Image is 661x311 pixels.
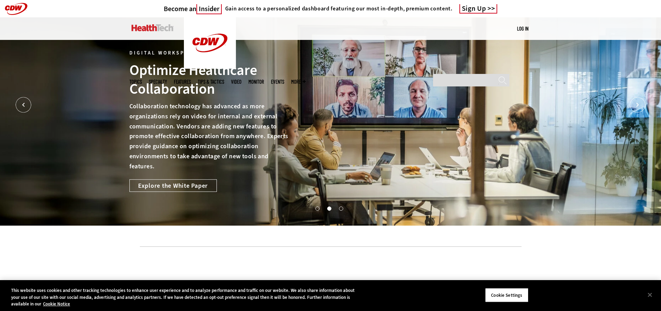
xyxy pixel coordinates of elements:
[16,97,31,113] button: Prev
[129,179,217,192] a: Explore the White Paper
[231,79,241,84] a: Video
[184,63,236,70] a: CDW
[339,207,342,210] button: 3 of 3
[291,79,306,84] span: More
[129,61,290,98] div: Optimize Healthcare Collaboration
[129,79,142,84] span: Topics
[43,301,70,307] a: More information about your privacy
[184,17,236,69] img: Home
[129,101,290,171] p: Collaboration technology has advanced as more organizations rely on video for internal and extern...
[517,25,528,32] a: Log in
[315,207,319,210] button: 1 of 3
[517,25,528,32] div: User menu
[174,79,191,84] a: Features
[225,5,452,12] h4: Gain access to a personalized dashboard featuring our most in-depth, premium content.
[630,97,645,113] button: Next
[485,288,528,302] button: Cookie Settings
[164,5,222,13] a: Become anInsider
[198,79,224,84] a: Tips & Tactics
[204,257,457,288] iframe: advertisement
[248,79,264,84] a: MonITor
[642,287,658,302] button: Close
[164,5,222,13] h3: Become an
[149,79,167,84] span: Specialty
[459,4,498,14] a: Sign Up
[11,287,364,308] div: This website uses cookies and other tracking technologies to enhance user experience and to analy...
[132,24,173,31] img: Home
[222,5,452,12] a: Gain access to a personalized dashboard featuring our most in-depth, premium content.
[271,79,284,84] a: Events
[327,207,331,210] button: 2 of 3
[196,4,222,14] span: Insider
